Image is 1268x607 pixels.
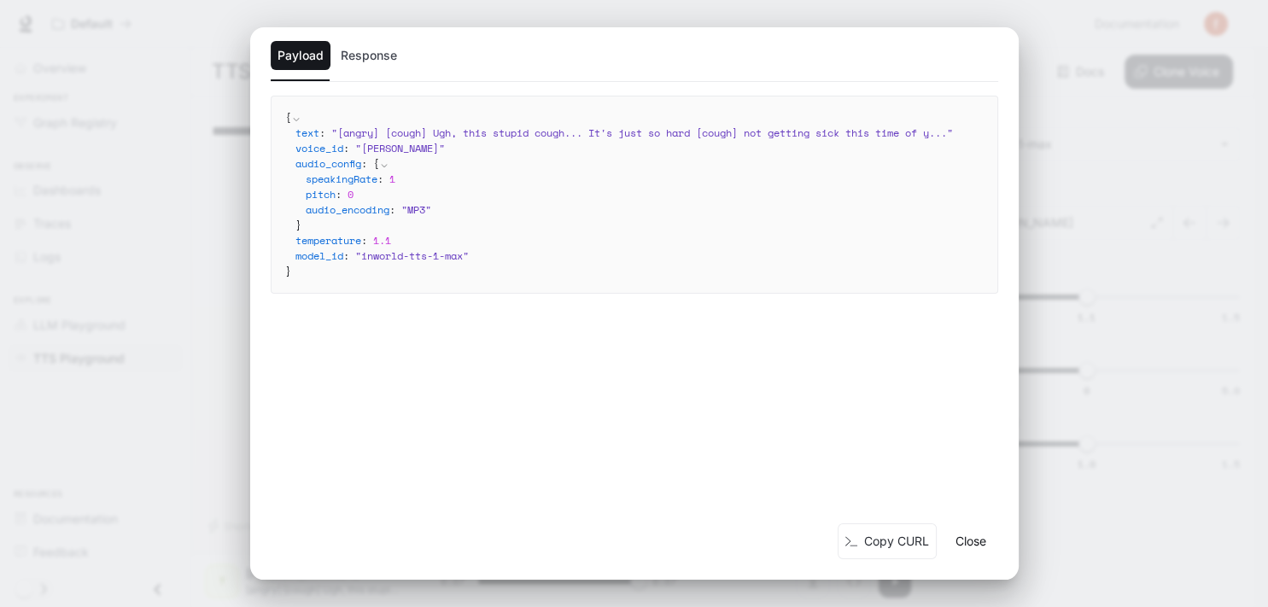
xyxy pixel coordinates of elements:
[295,125,319,140] span: text
[306,187,336,201] span: pitch
[306,202,984,218] div: :
[389,172,395,186] span: 1
[306,172,984,187] div: :
[295,125,984,141] div: :
[295,248,984,264] div: :
[295,233,361,248] span: temperature
[355,141,445,155] span: " [PERSON_NAME] "
[334,41,404,70] button: Response
[285,110,291,125] span: {
[295,141,984,156] div: :
[306,202,389,217] span: audio_encoding
[285,264,291,278] span: }
[295,248,343,263] span: model_id
[401,202,431,217] span: " MP3 "
[373,156,379,171] span: {
[295,233,984,248] div: :
[373,233,391,248] span: 1.1
[355,248,469,263] span: " inworld-tts-1-max "
[295,156,361,171] span: audio_config
[306,172,377,186] span: speakingRate
[295,141,343,155] span: voice_id
[295,156,984,233] div: :
[838,523,937,560] button: Copy CURL
[331,125,953,140] span: " [angry] [cough] Ugh, this stupid cough... It's just so hard [cough] not getting sick this time ...
[944,524,998,558] button: Close
[306,187,984,202] div: :
[295,218,301,232] span: }
[348,187,354,201] span: 0
[271,41,330,70] button: Payload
